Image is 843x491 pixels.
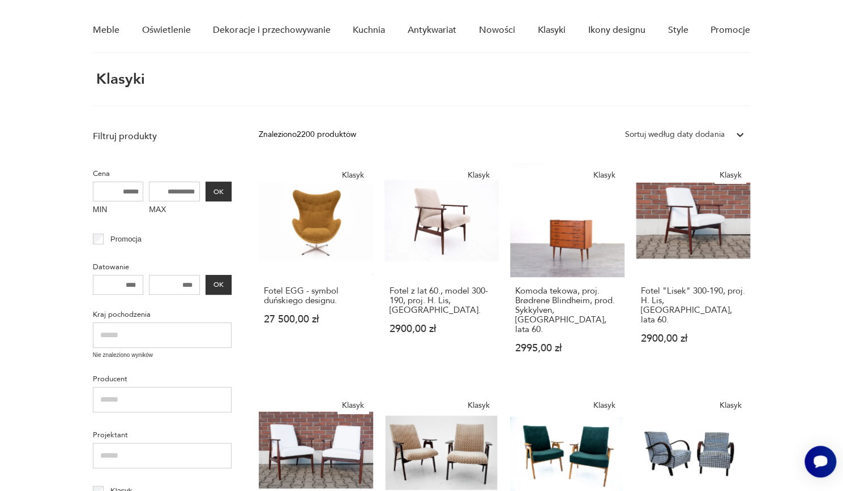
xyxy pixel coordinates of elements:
a: KlasykFotel "Lisek" 300-190, proj. H. Lis, Polska, lata 60.Fotel "Lisek" 300-190, proj. H. Lis, [... [636,163,750,375]
p: Kraj pochodzenia [93,308,232,321]
a: Nowości [479,8,515,52]
iframe: Smartsupp widget button [805,446,836,477]
a: Klasyki [538,8,566,52]
p: Datowanie [93,261,232,273]
a: Ikony designu [588,8,645,52]
h3: Fotel z lat 60., model 300-190, proj. H. Lis, [GEOGRAPHIC_DATA]. [390,286,494,315]
a: Meble [93,8,119,52]
p: 2900,00 zł [641,334,745,343]
a: KlasykKomoda tekowa, proj. Brødrene Blindheim, prod. Sykkylven, Norwegia, lata 60.Komoda tekowa, ... [510,163,624,375]
a: KlasykFotel EGG - symbol duńskiego designu.Fotel EGG - symbol duńskiego designu.27 500,00 zł [259,163,373,375]
p: 2995,00 zł [515,343,619,353]
a: Kuchnia [353,8,385,52]
p: Cena [93,167,232,180]
a: Antykwariat [408,8,456,52]
a: KlasykFotel z lat 60., model 300-190, proj. H. Lis, Polska.Fotel z lat 60., model 300-190, proj. ... [384,163,499,375]
h3: Komoda tekowa, proj. Brødrene Blindheim, prod. Sykkylven, [GEOGRAPHIC_DATA], lata 60. [515,286,619,334]
label: MIN [93,201,144,219]
h3: Fotel "Lisek" 300-190, proj. H. Lis, [GEOGRAPHIC_DATA], lata 60. [641,286,745,325]
button: OK [206,182,232,201]
div: Znaleziono 2200 produktów [259,128,356,141]
a: Oświetlenie [142,8,191,52]
p: 27 500,00 zł [264,315,368,324]
label: MAX [149,201,200,219]
h1: Klasyki [93,71,145,87]
p: Producent [93,373,232,385]
p: Nie znaleziono wyników [93,351,232,360]
div: Sortuj według daty dodania [625,128,724,141]
a: Style [667,8,688,52]
p: 2900,00 zł [390,324,494,334]
p: Filtruj produkty [93,130,232,143]
a: Promocje [711,8,750,52]
p: Projektant [93,429,232,441]
a: Dekoracje i przechowywanie [213,8,330,52]
button: OK [206,275,232,295]
h3: Fotel EGG - symbol duńskiego designu. [264,286,368,305]
p: Promocja [110,233,142,245]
